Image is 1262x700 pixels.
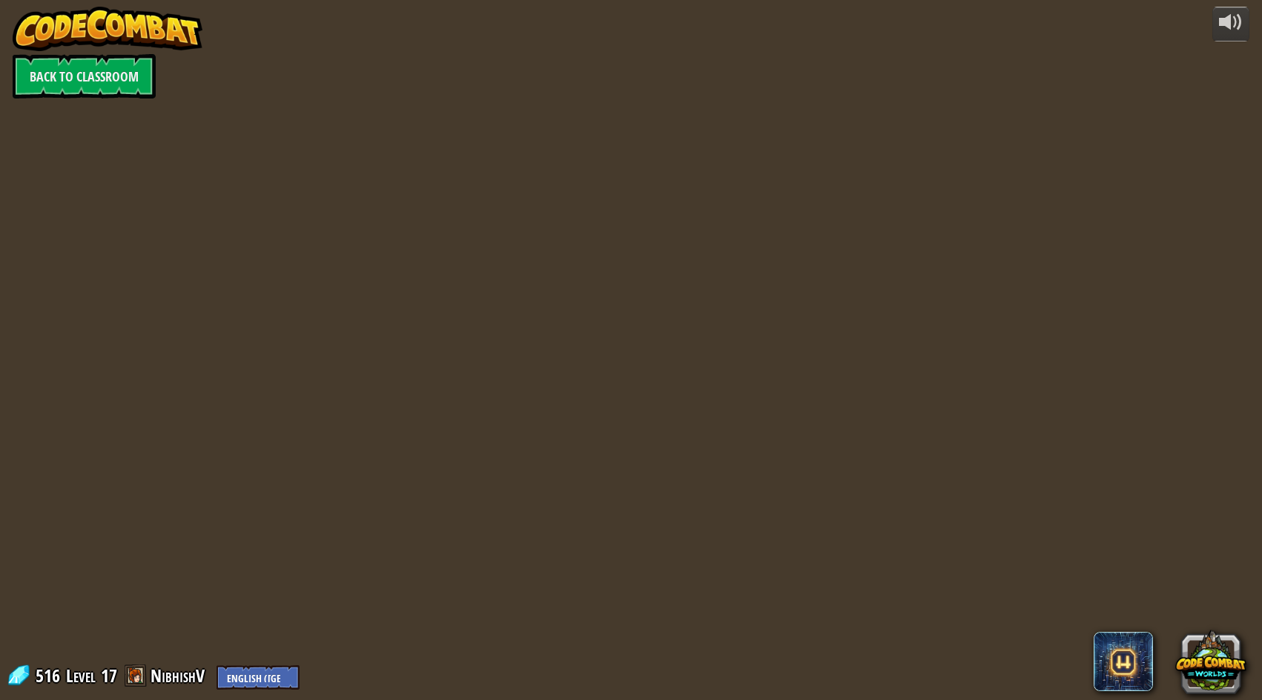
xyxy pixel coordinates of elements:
a: Back to Classroom [13,54,156,99]
button: Adjust volume [1212,7,1249,41]
a: NibhishV [151,664,209,687]
img: CodeCombat - Learn how to code by playing a game [13,7,202,51]
span: 17 [101,664,117,687]
span: Level [66,664,96,688]
span: 516 [36,664,65,687]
